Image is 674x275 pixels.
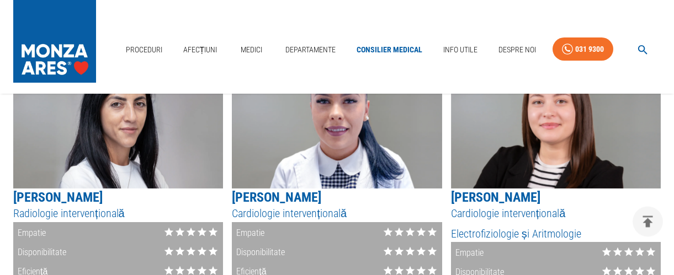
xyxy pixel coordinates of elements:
a: Proceduri [121,39,167,61]
a: Consilier Medical [352,39,427,61]
div: Disponibilitate [13,241,66,261]
div: Empatie [13,222,46,241]
h5: Radiologie intervențională [13,206,223,221]
h5: [PERSON_NAME] [13,188,223,206]
h5: [PERSON_NAME] [232,188,442,206]
a: 031 9300 [553,37,613,61]
h5: [PERSON_NAME] [451,188,661,206]
div: 031 9300 [575,42,604,56]
div: Empatie [232,222,264,241]
h5: Electrofiziologie și Aritmologie [451,227,661,241]
a: Afecțiuni [179,39,222,61]
div: Disponibilitate [232,241,285,261]
a: Medici [233,39,269,61]
div: Empatie [451,242,484,261]
a: Despre Noi [494,39,540,61]
h5: Cardiologie intervențională [451,206,661,221]
button: delete [633,206,663,236]
a: Info Utile [439,39,482,61]
a: Departamente [281,39,340,61]
h5: Cardiologie intervențională [232,206,442,221]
